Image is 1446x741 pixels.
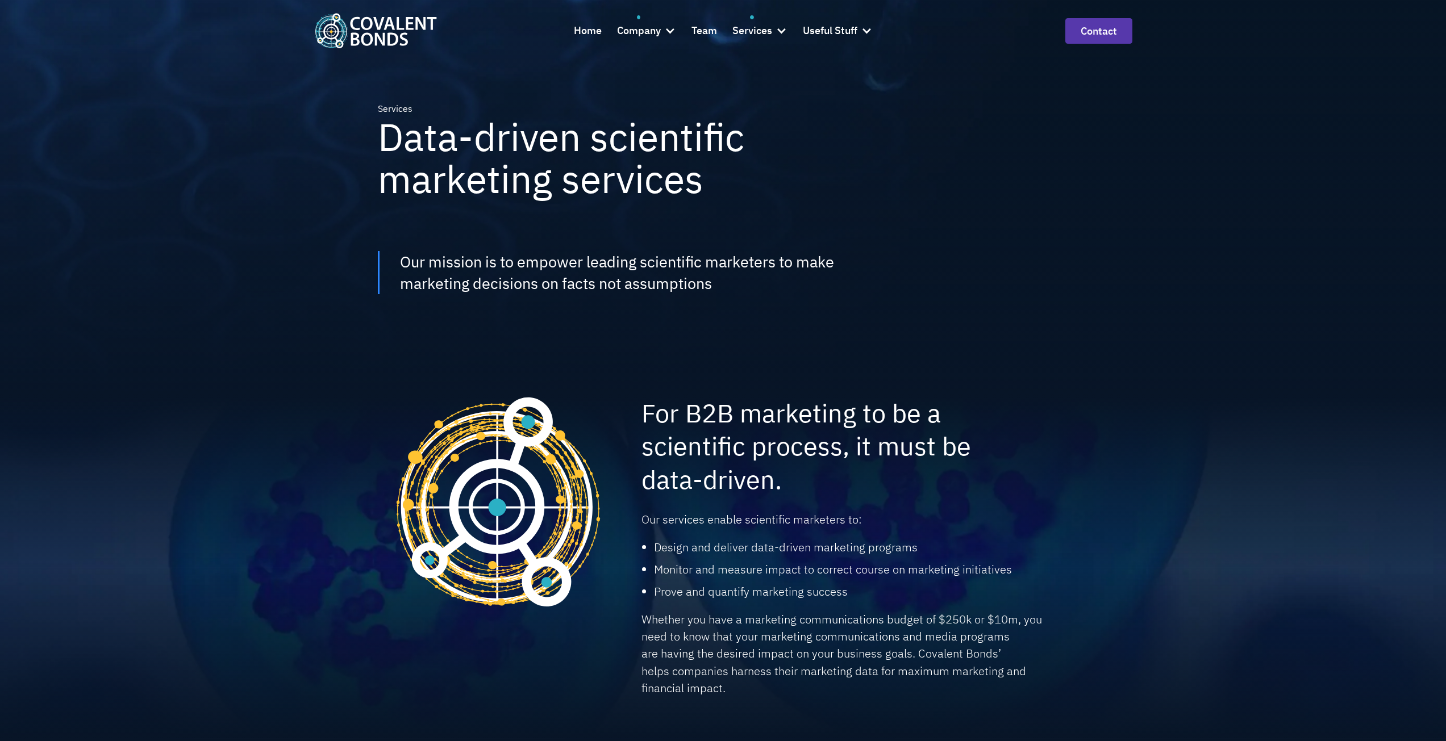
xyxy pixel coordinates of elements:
p: Whether you have a marketing communications budget of $250k or $10m, you need to know that your m... [641,611,1051,697]
div: Useful Stuff [803,23,857,39]
img: Covalent Bonds White / Teal Logo [314,13,437,48]
div: Team [691,23,717,39]
div: Home [574,23,602,39]
div: Company [617,15,676,46]
li: Monitor and measure impact to correct course on marketing initiatives [654,561,1051,578]
p: Our services enable scientific marketers to: [641,511,1051,528]
a: Home [574,15,602,46]
h1: Data-driven scientific marketing services [378,116,928,200]
div: Services [378,102,412,116]
div: Services [732,23,772,39]
img: Covalent Bonds Yellow Favicon [396,396,601,606]
a: home [314,13,437,48]
div: Services [732,15,787,46]
div: Our mission is to empower leading scientific marketers to make marketing decisions on facts not a... [400,251,869,294]
a: contact [1065,18,1132,44]
a: Team [691,15,717,46]
li: Design and deliver data-driven marketing programs [654,539,1051,556]
div: Useful Stuff [803,15,873,46]
div: Company [617,23,661,39]
h2: For B2B marketing to be a scientific process, it must be data-driven. [641,396,1051,496]
li: Prove and quantify marketing success [654,583,1051,600]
